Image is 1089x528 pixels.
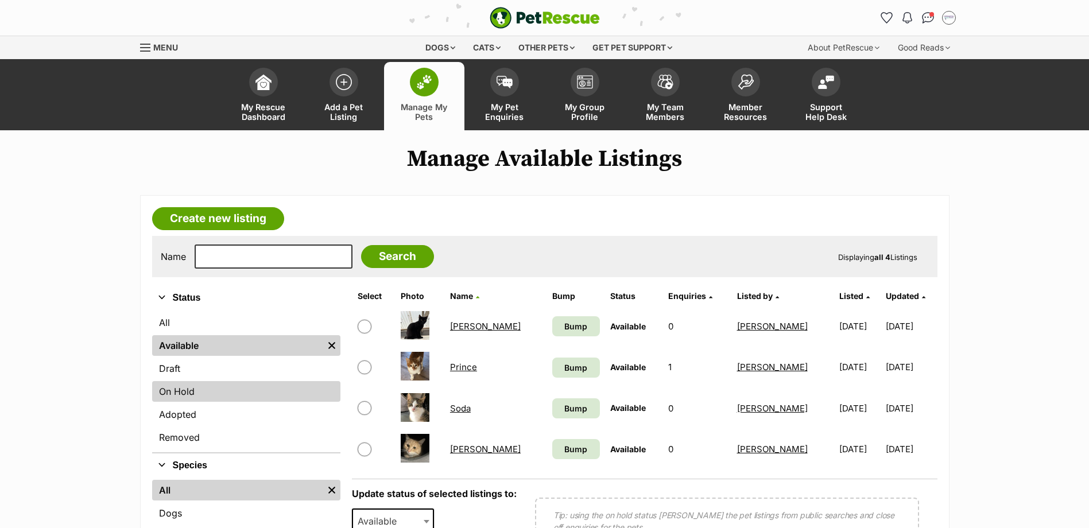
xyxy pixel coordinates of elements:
[886,306,936,346] td: [DATE]
[352,488,517,499] label: Update status of selected listings to:
[737,444,808,455] a: [PERSON_NAME]
[668,291,712,301] a: Enquiries
[152,503,340,523] a: Dogs
[564,402,587,414] span: Bump
[450,444,521,455] a: [PERSON_NAME]
[152,480,323,500] a: All
[839,291,870,301] a: Listed
[664,306,731,346] td: 0
[416,75,432,90] img: manage-my-pets-icon-02211641906a0b7f246fdf0571729dbe1e7629f14944591b6c1af311fb30b64b.svg
[886,347,936,387] td: [DATE]
[610,403,646,413] span: Available
[464,62,545,130] a: My Pet Enquiries
[940,9,958,27] button: My account
[839,291,863,301] span: Listed
[610,362,646,372] span: Available
[737,403,808,414] a: [PERSON_NAME]
[450,362,477,372] a: Prince
[152,207,284,230] a: Create new listing
[545,62,625,130] a: My Group Profile
[361,245,434,268] input: Search
[552,358,600,378] a: Bump
[564,443,587,455] span: Bump
[564,320,587,332] span: Bump
[552,398,600,418] a: Bump
[800,36,888,59] div: About PetRescue
[818,75,834,89] img: help-desk-icon-fdf02630f3aa405de69fd3d07c3f3aa587a6932b1a1747fa1d2bba05be0121f9.svg
[838,253,917,262] span: Displaying Listings
[479,102,530,122] span: My Pet Enquiries
[738,74,754,90] img: member-resources-icon-8e73f808a243e03378d46382f2149f9095a855e16c252ad45f914b54edf8863c.svg
[664,389,731,428] td: 0
[625,62,706,130] a: My Team Members
[737,362,808,372] a: [PERSON_NAME]
[886,429,936,469] td: [DATE]
[450,291,479,301] a: Name
[668,291,706,301] span: translation missing: en.admin.listings.index.attributes.enquiries
[559,102,611,122] span: My Group Profile
[706,62,786,130] a: Member Resources
[657,75,673,90] img: team-members-icon-5396bd8760b3fe7c0b43da4ab00e1e3bb1a5d9ba89233759b79545d2d3fc5d0d.svg
[318,102,370,122] span: Add a Pet Listing
[223,62,304,130] a: My Rescue Dashboard
[548,287,604,305] th: Bump
[564,362,587,374] span: Bump
[450,403,471,414] a: Soda
[152,358,340,379] a: Draft
[398,102,450,122] span: Manage My Pets
[874,253,890,262] strong: all 4
[886,291,919,301] span: Updated
[577,75,593,89] img: group-profile-icon-3fa3cf56718a62981997c0bc7e787c4b2cf8bcc04b72c1350f741eb67cf2f40e.svg
[152,290,340,305] button: Status
[878,9,958,27] ul: Account quick links
[152,310,340,452] div: Status
[353,287,395,305] th: Select
[465,36,509,59] div: Cats
[152,381,340,402] a: On Hold
[919,9,937,27] a: Conversations
[152,404,340,425] a: Adopted
[664,347,731,387] td: 1
[152,335,323,356] a: Available
[786,62,866,130] a: Support Help Desk
[737,291,773,301] span: Listed by
[255,74,272,90] img: dashboard-icon-eb2f2d2d3e046f16d808141f083e7271f6b2e854fb5c12c21221c1fb7104beca.svg
[737,321,808,332] a: [PERSON_NAME]
[664,429,731,469] td: 0
[610,444,646,454] span: Available
[902,12,912,24] img: notifications-46538b983faf8c2785f20acdc204bb7945ddae34d4c08c2a6579f10ce5e182be.svg
[835,389,885,428] td: [DATE]
[552,316,600,336] a: Bump
[323,335,340,356] a: Remove filter
[835,306,885,346] td: [DATE]
[886,389,936,428] td: [DATE]
[152,312,340,333] a: All
[878,9,896,27] a: Favourites
[152,458,340,473] button: Species
[890,36,958,59] div: Good Reads
[835,347,885,387] td: [DATE]
[606,287,662,305] th: Status
[140,36,186,57] a: Menu
[152,427,340,448] a: Removed
[384,62,464,130] a: Manage My Pets
[497,76,513,88] img: pet-enquiries-icon-7e3ad2cf08bfb03b45e93fb7055b45f3efa6380592205ae92323e6603595dc1f.svg
[610,321,646,331] span: Available
[238,102,289,122] span: My Rescue Dashboard
[323,480,340,500] a: Remove filter
[450,321,521,332] a: [PERSON_NAME]
[737,291,779,301] a: Listed by
[943,12,955,24] img: Cara Elton-Baker profile pic
[336,74,352,90] img: add-pet-listing-icon-0afa8454b4691262ce3f59096e99ab1cd57d4a30225e0717b998d2c9b9846f56.svg
[800,102,852,122] span: Support Help Desk
[584,36,680,59] div: Get pet support
[161,251,186,262] label: Name
[922,12,934,24] img: chat-41dd97257d64d25036548639549fe6c8038ab92f7586957e7f3b1b290dea8141.svg
[898,9,917,27] button: Notifications
[417,36,463,59] div: Dogs
[835,429,885,469] td: [DATE]
[720,102,772,122] span: Member Resources
[450,291,473,301] span: Name
[552,439,600,459] a: Bump
[153,42,178,52] span: Menu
